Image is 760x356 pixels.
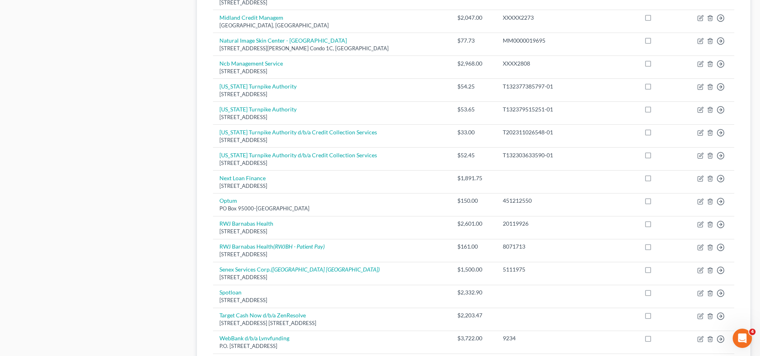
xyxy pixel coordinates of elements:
a: Natural Image Skin Center - [GEOGRAPHIC_DATA] [219,37,347,44]
i: ([GEOGRAPHIC_DATA] [GEOGRAPHIC_DATA]) [271,266,380,273]
iframe: Intercom live chat [733,329,752,348]
a: RWJ Barnabas Health(RWJBH - Patient Pay) [219,243,325,250]
div: $1,891.75 [457,174,490,182]
div: $1,500.00 [457,265,490,274]
div: $53.65 [457,105,490,113]
div: $2,332.90 [457,288,490,296]
div: [STREET_ADDRESS] [219,136,445,144]
div: [STREET_ADDRESS] [219,68,445,75]
a: Midland Credit Managem [219,14,283,21]
div: [STREET_ADDRESS] [STREET_ADDRESS] [219,319,445,327]
a: [US_STATE] Turnpike Authority [219,106,297,113]
a: Spotloan [219,289,242,296]
div: T132303633590-01 [503,151,631,159]
div: [STREET_ADDRESS][PERSON_NAME] Condo 1C, [GEOGRAPHIC_DATA] [219,45,445,52]
a: Senex Services Corp.([GEOGRAPHIC_DATA] [GEOGRAPHIC_DATA]) [219,266,380,273]
div: $52.45 [457,151,490,159]
div: [STREET_ADDRESS] [219,113,445,121]
a: Next Loan Finance [219,175,266,181]
div: [STREET_ADDRESS] [219,91,445,98]
div: $77.73 [457,37,490,45]
a: RWJ Barnabas Health [219,220,273,227]
div: 20119926 [503,220,631,228]
div: [GEOGRAPHIC_DATA], [GEOGRAPHIC_DATA] [219,22,445,29]
div: PO Box 95000-[GEOGRAPHIC_DATA] [219,205,445,212]
div: T132377385797-01 [503,82,631,91]
a: [US_STATE] Turnpike Authority d/b/a Credit Collection Services [219,152,377,158]
div: T202311026548-01 [503,128,631,136]
a: Ncb Management Service [219,60,283,67]
div: 5111975 [503,265,631,274]
div: [STREET_ADDRESS] [219,228,445,235]
div: $54.25 [457,82,490,91]
div: [STREET_ADDRESS] [219,274,445,281]
a: [US_STATE] Turnpike Authority [219,83,297,90]
div: [STREET_ADDRESS] [219,251,445,258]
div: $33.00 [457,128,490,136]
div: [STREET_ADDRESS] [219,182,445,190]
div: 9234 [503,334,631,342]
div: $3,722.00 [457,334,490,342]
div: XXXXX2273 [503,14,631,22]
i: (RWJBH - Patient Pay) [273,243,325,250]
div: $2,047.00 [457,14,490,22]
div: $2,203.47 [457,311,490,319]
div: $2,968.00 [457,60,490,68]
div: $150.00 [457,197,490,205]
div: 8071713 [503,243,631,251]
div: $2,601.00 [457,220,490,228]
div: $161.00 [457,243,490,251]
span: 4 [749,329,756,335]
div: P.O. [STREET_ADDRESS] [219,342,445,350]
div: XXXX2808 [503,60,631,68]
a: [US_STATE] Turnpike Authority d/b/a Credit Collection Services [219,129,377,136]
a: Optum [219,197,237,204]
a: Target Cash Now d/b/a ZenResolve [219,312,306,319]
div: T132379515251-01 [503,105,631,113]
div: [STREET_ADDRESS] [219,296,445,304]
div: 451212550 [503,197,631,205]
div: [STREET_ADDRESS] [219,159,445,167]
div: MM0000019695 [503,37,631,45]
a: WebBank d/b/a Lvnvfunding [219,335,289,342]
